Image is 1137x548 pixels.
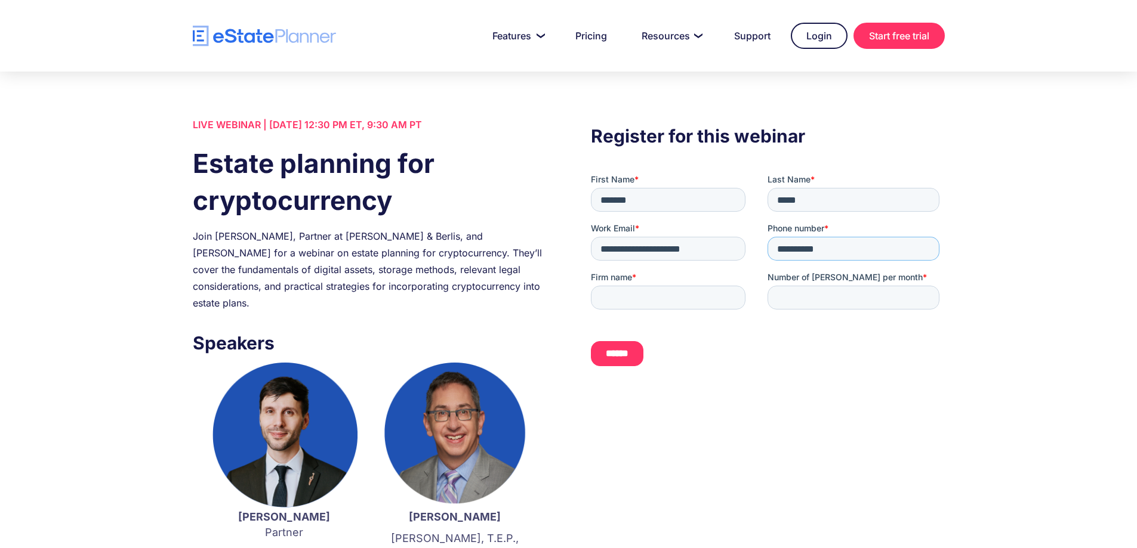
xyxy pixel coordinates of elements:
h3: Register for this webinar [591,122,944,150]
div: Join [PERSON_NAME], Partner at [PERSON_NAME] & Berlis, and [PERSON_NAME] for a webinar on estate ... [193,228,546,311]
a: Login [791,23,848,49]
strong: [PERSON_NAME] [409,510,501,523]
iframe: Form 0 [591,174,944,376]
div: LIVE WEBINAR | [DATE] 12:30 PM ET, 9:30 AM PT [193,116,546,133]
a: Support [720,24,785,48]
a: Resources [627,24,714,48]
h1: Estate planning for cryptocurrency [193,145,546,219]
a: home [193,26,336,47]
a: Pricing [561,24,621,48]
a: Start free trial [853,23,945,49]
strong: [PERSON_NAME] [238,510,330,523]
p: Partner [211,509,358,540]
a: Features [478,24,555,48]
h3: Speakers [193,329,546,357]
